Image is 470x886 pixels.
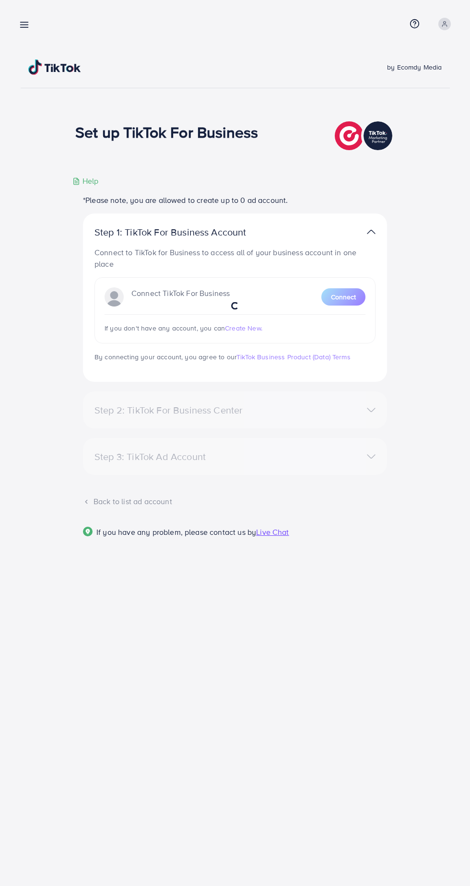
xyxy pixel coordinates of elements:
img: TikTok partner [335,119,395,153]
img: TikTok [28,59,81,75]
span: Live Chat [256,527,289,537]
img: Popup guide [83,527,93,536]
span: If you have any problem, please contact us by [96,527,256,537]
p: Step 1: TikTok For Business Account [94,226,277,238]
h1: Set up TikTok For Business [75,123,258,141]
img: TikTok partner [367,225,376,239]
span: by Ecomdy Media [387,62,442,72]
div: Back to list ad account [83,496,387,507]
div: Help [72,176,99,187]
p: *Please note, you are allowed to create up to 0 ad account. [83,194,387,206]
